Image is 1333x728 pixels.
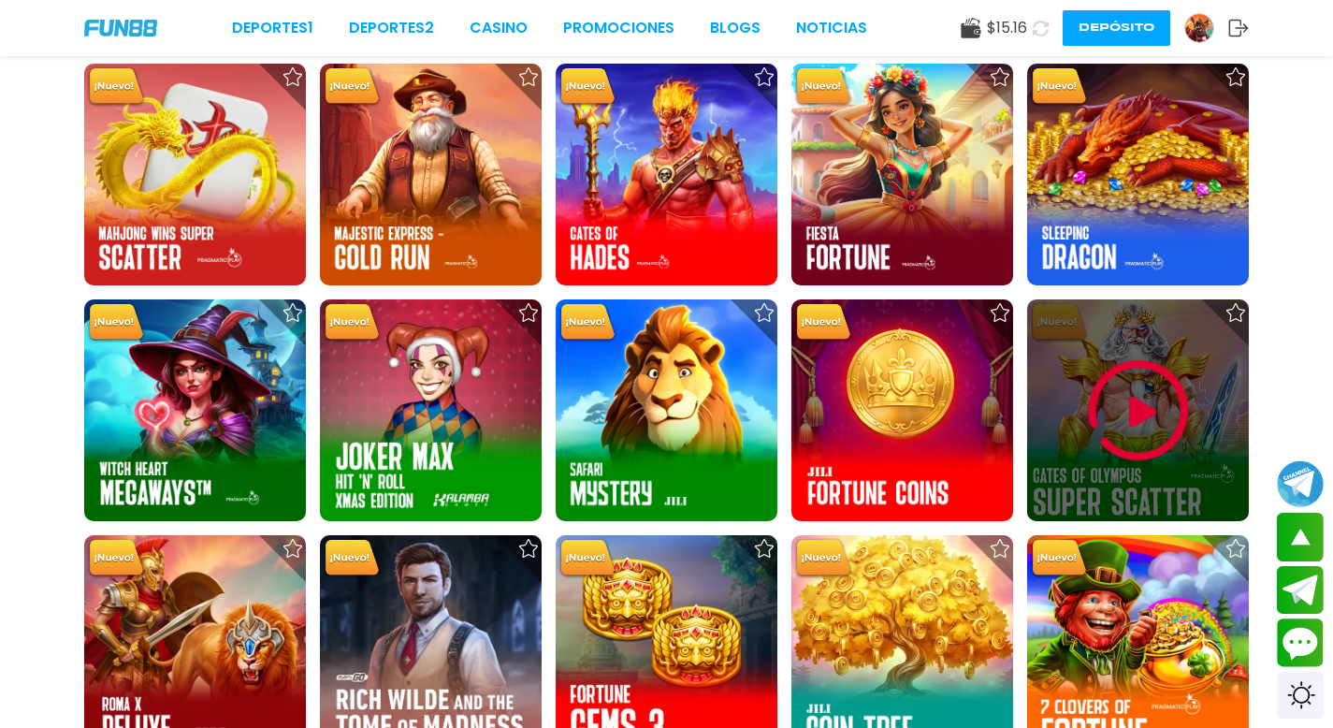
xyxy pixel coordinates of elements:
[1277,459,1324,508] button: Join telegram channel
[793,537,854,580] img: New
[791,299,1013,521] img: Fortune Coins
[987,17,1027,39] span: $ 15.16
[1277,619,1324,667] button: Contact customer service
[322,537,383,580] img: New
[793,301,854,344] img: New
[558,537,618,580] img: New
[1027,64,1249,285] img: Sleeping Dragon
[322,301,383,344] img: New
[349,17,434,39] a: Deportes2
[1029,537,1090,580] img: New
[84,64,306,285] img: Mahjong Wins Super Scatter
[791,64,1013,285] img: Fiesta Fortune
[1063,10,1170,46] button: Depósito
[1082,355,1195,467] img: Play Game
[1029,66,1090,109] img: New
[320,64,542,285] img: Majestic Express - Gold Run
[322,66,383,109] img: New
[84,20,157,36] img: Company Logo
[1185,14,1213,42] img: Avatar
[558,66,618,109] img: New
[563,17,674,39] a: Promociones
[1277,566,1324,615] button: Join telegram
[232,17,313,39] a: Deportes1
[86,66,147,109] img: New
[1277,513,1324,561] button: scroll up
[710,17,761,39] a: BLOGS
[1277,672,1324,719] div: Switch theme
[86,537,147,580] img: New
[470,17,528,39] a: CASINO
[86,301,147,344] img: New
[1184,13,1228,43] a: Avatar
[84,299,306,521] img: Witch Heart Megaways™
[793,66,854,109] img: New
[556,64,777,285] img: Gates of Hades
[556,299,777,521] img: Safari Mystery
[796,17,867,39] a: NOTICIAS
[320,299,542,521] img: Joker Max: Hit'n'roll Xmas Edition
[558,301,618,344] img: New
